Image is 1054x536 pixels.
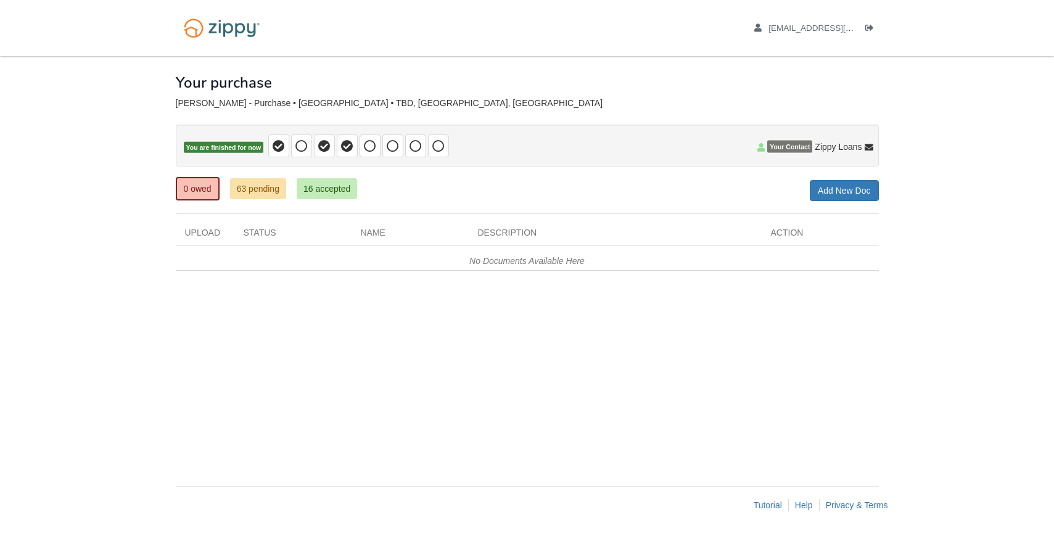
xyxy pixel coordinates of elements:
span: Your Contact [767,141,812,153]
div: Action [762,226,879,245]
em: No Documents Available Here [469,256,585,266]
a: 16 accepted [297,178,357,199]
div: Upload [176,226,234,245]
a: Privacy & Terms [826,500,888,510]
div: Description [469,226,762,245]
a: edit profile [754,23,910,36]
a: Log out [865,23,879,36]
div: Status [234,226,352,245]
div: Name [352,226,469,245]
a: Tutorial [754,500,782,510]
span: arvizuteacher01@gmail.com [768,23,910,33]
a: 0 owed [176,177,220,200]
div: [PERSON_NAME] - Purchase • [GEOGRAPHIC_DATA] • TBD, [GEOGRAPHIC_DATA], [GEOGRAPHIC_DATA] [176,98,879,109]
img: Logo [176,12,268,44]
h1: Your purchase [176,75,272,91]
a: Add New Doc [810,180,879,201]
a: 63 pending [230,178,286,199]
a: Help [795,500,813,510]
span: Zippy Loans [815,141,862,153]
span: You are finished for now [184,142,264,154]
